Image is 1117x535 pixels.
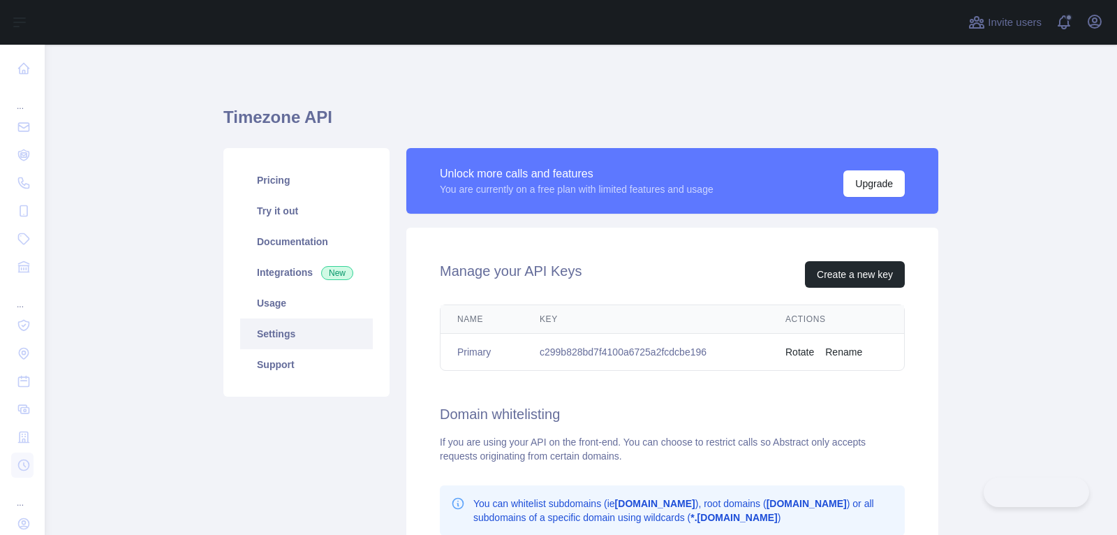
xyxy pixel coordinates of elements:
b: *.[DOMAIN_NAME] [690,512,777,523]
a: Integrations New [240,257,373,288]
th: Name [441,305,523,334]
a: Documentation [240,226,373,257]
td: Primary [441,334,523,371]
a: Try it out [240,196,373,226]
td: c299b828bd7f4100a6725a2fcdcbe196 [523,334,769,371]
div: ... [11,481,34,508]
a: Usage [240,288,373,318]
div: Unlock more calls and features [440,166,713,182]
h2: Manage your API Keys [440,261,582,288]
h1: Timezone API [223,106,938,140]
a: Support [240,349,373,380]
h2: Domain whitelisting [440,404,905,424]
button: Create a new key [805,261,905,288]
div: ... [11,84,34,112]
b: [DOMAIN_NAME] [767,498,847,509]
iframe: Toggle Customer Support [984,478,1089,507]
b: [DOMAIN_NAME] [615,498,695,509]
button: Upgrade [843,170,905,197]
span: New [321,266,353,280]
div: You are currently on a free plan with limited features and usage [440,182,713,196]
div: If you are using your API on the front-end. You can choose to restrict calls so Abstract only acc... [440,435,905,463]
button: Rotate [785,345,814,359]
p: You can whitelist subdomains (ie ), root domains ( ) or all subdomains of a specific domain using... [473,497,894,525]
button: Invite users [966,11,1044,34]
button: Rename [825,345,862,359]
div: ... [11,282,34,310]
a: Settings [240,318,373,349]
a: Pricing [240,165,373,196]
span: Invite users [988,15,1042,31]
th: Actions [769,305,904,334]
th: Key [523,305,769,334]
